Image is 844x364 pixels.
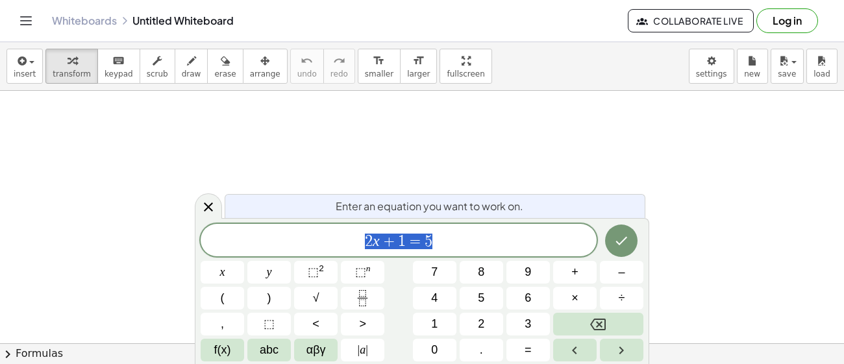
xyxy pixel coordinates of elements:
button: Squared [294,261,338,284]
span: y [267,263,272,281]
span: 2 [365,234,373,249]
button: redoredo [323,49,355,84]
button: insert [6,49,43,84]
span: 9 [525,263,531,281]
button: scrub [140,49,175,84]
button: 5 [460,287,503,309]
span: √ [313,289,319,307]
button: 9 [506,261,550,284]
button: 0 [413,339,456,361]
button: Absolute value [341,339,384,361]
span: 1 [431,315,438,333]
button: y [247,261,291,284]
button: Greek alphabet [294,339,338,361]
button: ( [201,287,244,309]
span: | [358,343,360,356]
button: Backspace [553,313,643,335]
span: = [525,341,532,359]
button: Minus [600,261,643,284]
button: Square root [294,287,338,309]
var: x [373,232,380,249]
span: save [778,69,796,79]
button: transform [45,49,98,84]
a: Whiteboards [52,14,117,27]
span: 5 [478,289,484,307]
i: format_size [373,53,385,69]
span: ⬚ [308,265,319,278]
span: a [358,341,368,359]
button: Collaborate Live [628,9,754,32]
span: = [406,234,425,249]
button: Plus [553,261,597,284]
span: scrub [147,69,168,79]
button: Times [553,287,597,309]
span: > [359,315,366,333]
span: Collaborate Live [639,15,743,27]
button: new [737,49,768,84]
span: 2 [478,315,484,333]
button: Left arrow [553,339,597,361]
span: 8 [478,263,484,281]
span: × [571,289,578,307]
span: x [220,263,225,281]
span: insert [14,69,36,79]
button: Right arrow [600,339,643,361]
span: | [366,343,368,356]
button: ) [247,287,291,309]
span: 4 [431,289,438,307]
button: Divide [600,287,643,309]
span: – [618,263,625,281]
button: Done [605,224,638,257]
button: Log in [756,8,818,33]
button: Superscript [341,261,384,284]
button: undoundo [290,49,324,84]
span: αβγ [306,341,326,359]
i: undo [301,53,313,69]
button: Placeholder [247,313,291,335]
span: Enter an equation you want to work on. [336,199,523,214]
span: + [380,234,399,249]
sup: 2 [319,263,324,273]
span: abc [260,341,279,359]
span: 0 [431,341,438,359]
span: smaller [365,69,393,79]
span: ⬚ [355,265,366,278]
span: erase [214,69,236,79]
button: settings [689,49,734,84]
span: undo [297,69,317,79]
span: larger [407,69,430,79]
i: redo [333,53,345,69]
button: . [460,339,503,361]
span: 3 [525,315,531,333]
span: 7 [431,263,438,281]
button: format_sizesmaller [358,49,401,84]
span: . [480,341,483,359]
button: erase [207,49,243,84]
i: keyboard [112,53,125,69]
button: 2 [460,313,503,335]
button: 6 [506,287,550,309]
button: Fraction [341,287,384,309]
button: x [201,261,244,284]
button: keyboardkeypad [97,49,140,84]
button: Functions [201,339,244,361]
i: format_size [412,53,425,69]
button: 7 [413,261,456,284]
button: draw [175,49,208,84]
button: Alphabet [247,339,291,361]
span: draw [182,69,201,79]
button: Less than [294,313,338,335]
button: load [806,49,838,84]
span: ⬚ [264,315,275,333]
span: 1 [398,234,406,249]
button: , [201,313,244,335]
span: transform [53,69,91,79]
button: Equals [506,339,550,361]
span: ) [267,289,271,307]
span: ÷ [619,289,625,307]
span: fullscreen [447,69,484,79]
span: + [571,263,578,281]
span: < [312,315,319,333]
span: 6 [525,289,531,307]
span: 5 [425,234,432,249]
